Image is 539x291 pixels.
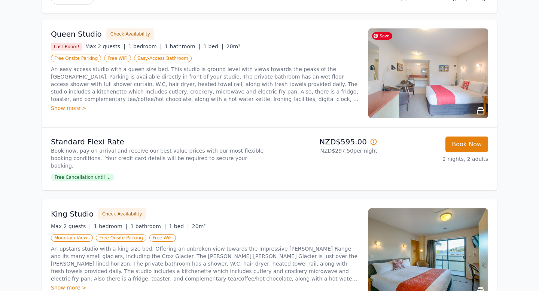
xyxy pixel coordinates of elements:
span: Max 2 guests | [85,43,125,49]
p: An upstairs studio with a king size bed. Offering an unbroken view towards the impressive [PERSON... [51,245,359,282]
div: Show more > [51,104,359,112]
span: Last Room! [51,43,82,50]
span: Mountain Views [51,234,93,242]
h3: Queen Studio [51,29,102,39]
span: Free Cancellation until ... [51,174,114,181]
span: Free Onsite Parking [96,234,146,242]
span: 1 bedroom | [94,223,128,229]
span: Free Onsite Parking [51,55,101,62]
span: 20m² [226,43,240,49]
p: An easy access studio with a queen size bed. This studio is ground level with views towards the p... [51,65,359,103]
span: 1 bathroom | [130,223,166,229]
p: Standard Flexi Rate [51,137,267,147]
p: NZD$595.00 [272,137,377,147]
p: NZD$297.50 per night [272,147,377,154]
span: Easy-Access Bathroom [134,55,192,62]
h3: King Studio [51,209,94,219]
span: 1 bed | [169,223,189,229]
span: Free WiFi [149,234,176,242]
span: Free WiFi [104,55,131,62]
span: Max 2 guests | [51,223,91,229]
button: Check Availability [106,28,154,40]
button: Book Now [445,137,488,152]
span: 20m² [192,223,206,229]
button: Check Availability [98,208,146,220]
p: 2 nights, 2 adults [383,155,488,163]
span: Save [372,32,392,40]
span: 1 bedroom | [128,43,162,49]
span: 1 bed | [203,43,223,49]
p: Book now, pay on arrival and receive our best value prices with our most flexible booking conditi... [51,147,267,169]
span: 1 bathroom | [165,43,200,49]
